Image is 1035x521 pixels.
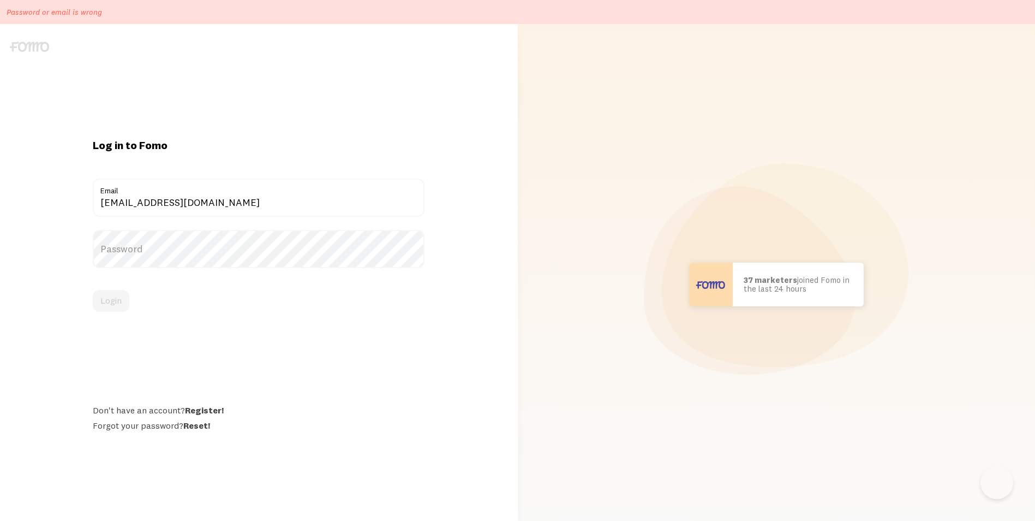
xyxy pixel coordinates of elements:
[744,275,797,285] b: 37 marketers
[93,420,424,431] div: Forgot your password?
[183,420,210,431] a: Reset!
[980,466,1013,499] iframe: Help Scout Beacon - Open
[93,179,424,197] label: Email
[93,230,424,268] label: Password
[93,405,424,416] div: Don't have an account?
[7,7,102,17] p: Password or email is wrong
[744,276,853,294] p: joined Fomo in the last 24 hours
[93,138,424,152] h1: Log in to Fomo
[185,405,224,416] a: Register!
[10,42,49,52] img: fomo-logo-gray-b99e0e8ada9f9040e2984d0d95b3b12da0074ffd48d1e5cb62ac37fc77b0b268.svg
[689,263,733,306] img: User avatar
